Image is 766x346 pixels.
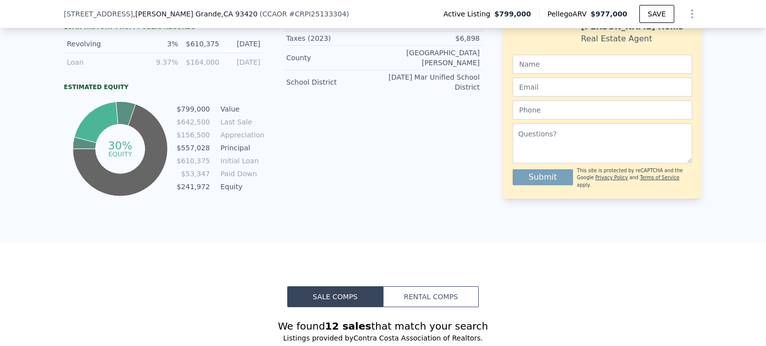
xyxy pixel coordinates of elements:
[286,53,383,63] div: County
[325,320,372,332] strong: 12 sales
[218,181,263,192] td: Equity
[184,39,219,49] div: $610,375
[64,333,702,343] div: Listings provided by Contra Costa Association of Realtors .
[143,57,178,67] div: 9.37%
[108,150,132,157] tspan: equity
[218,142,263,153] td: Principal
[176,168,210,179] td: $53,347
[639,5,674,23] button: SAVE
[548,9,591,19] span: Pellego ARV
[590,10,627,18] span: $977,000
[108,139,132,152] tspan: 30%
[595,175,628,180] a: Privacy Policy
[64,83,263,91] div: Estimated Equity
[383,48,480,68] div: [GEOGRAPHIC_DATA][PERSON_NAME]
[262,10,287,18] span: CCAOR
[287,286,383,307] button: Sale Comps
[286,33,383,43] div: Taxes (2023)
[133,9,258,19] span: , [PERSON_NAME] Grande
[67,39,137,49] div: Revolving
[513,169,573,185] button: Submit
[494,9,531,19] span: $799,000
[176,129,210,140] td: $156,500
[218,168,263,179] td: Paid Down
[176,181,210,192] td: $241,972
[176,155,210,166] td: $610,375
[176,116,210,127] td: $642,500
[682,4,702,24] button: Show Options
[577,167,692,189] div: This site is protected by reCAPTCHA and the Google and apply.
[67,57,137,67] div: Loan
[176,104,210,115] td: $799,000
[64,319,702,333] div: We found that match your search
[176,142,210,153] td: $557,028
[143,39,178,49] div: 3%
[383,72,480,92] div: [DATE] Mar Unified School District
[513,101,692,119] input: Phone
[383,286,479,307] button: Rental Comps
[513,78,692,97] input: Email
[581,33,652,45] div: Real Estate Agent
[218,116,263,127] td: Last Sale
[383,33,480,43] div: $6,898
[513,55,692,74] input: Name
[218,155,263,166] td: Initial Loan
[286,77,383,87] div: School District
[225,57,260,67] div: [DATE]
[289,10,347,18] span: # CRPI25133304
[443,9,494,19] span: Active Listing
[218,129,263,140] td: Appreciation
[640,175,679,180] a: Terms of Service
[184,57,219,67] div: $164,000
[259,9,349,19] div: ( )
[64,9,133,19] span: [STREET_ADDRESS]
[221,10,258,18] span: , CA 93420
[225,39,260,49] div: [DATE]
[218,104,263,115] td: Value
